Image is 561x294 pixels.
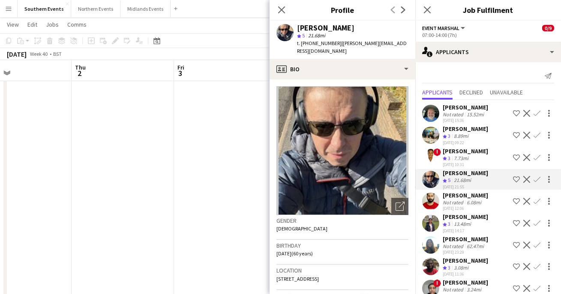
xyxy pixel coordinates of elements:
[297,40,342,46] span: t. [PHONE_NUMBER]
[71,0,120,17] button: Northern Events
[443,140,488,145] div: [DATE] 09:22
[443,169,488,177] div: [PERSON_NAME]
[297,24,354,32] div: [PERSON_NAME]
[7,21,19,28] span: View
[18,0,71,17] button: Southern Events
[270,59,415,79] div: Bio
[465,199,483,206] div: 6.08mi
[276,225,327,232] span: [DEMOGRAPHIC_DATA]
[422,32,554,38] div: 07:00-14:00 (7h)
[176,68,184,78] span: 3
[120,0,171,17] button: Midlands Events
[452,133,470,140] div: 8.89mi
[443,279,488,286] div: [PERSON_NAME]
[46,21,59,28] span: Jobs
[452,264,470,272] div: 3.08mi
[448,133,450,139] span: 3
[433,279,441,287] span: !
[276,217,408,224] h3: Gender
[306,32,327,39] span: 21.68mi
[415,42,561,62] div: Applicants
[302,32,305,39] span: 5
[297,40,407,54] span: | [PERSON_NAME][EMAIL_ADDRESS][DOMAIN_NAME]
[28,51,50,57] span: Week 40
[443,125,488,133] div: [PERSON_NAME]
[64,19,90,30] a: Comms
[465,286,483,293] div: 3.24mi
[443,147,488,155] div: [PERSON_NAME]
[177,64,184,71] span: Fri
[490,89,523,95] span: Unavailable
[443,228,488,233] div: [DATE] 14:17
[443,118,488,123] div: [DATE] 15:36
[443,206,488,211] div: [DATE] 12:06
[443,243,465,249] div: Not rated
[276,86,408,215] img: Crew avatar or photo
[452,155,470,162] div: 7.73mi
[415,4,561,15] h3: Job Fulfilment
[443,162,488,167] div: [DATE] 10:31
[422,89,453,95] span: Applicants
[27,21,37,28] span: Edit
[465,111,486,118] div: 15.52mi
[276,250,313,257] span: [DATE] (60 years)
[74,68,86,78] span: 2
[452,221,473,228] div: 13.48mi
[433,149,441,156] span: !
[452,177,473,184] div: 21.68mi
[542,25,554,31] span: 0/9
[443,249,488,255] div: [DATE] 23:29
[448,155,450,161] span: 3
[443,235,488,243] div: [PERSON_NAME]
[270,4,415,15] h3: Profile
[42,19,62,30] a: Jobs
[3,19,22,30] a: View
[443,257,488,264] div: [PERSON_NAME]
[448,177,450,183] span: 5
[465,243,486,249] div: 62.47mi
[422,25,459,31] span: Event Marshal
[443,199,465,206] div: Not rated
[422,25,466,31] button: Event Marshal
[443,111,465,118] div: Not rated
[443,184,488,190] div: [DATE] 21:55
[276,267,408,274] h3: Location
[443,286,465,293] div: Not rated
[53,51,62,57] div: BST
[391,198,408,215] div: Open photos pop-in
[443,191,488,199] div: [PERSON_NAME]
[448,264,450,271] span: 3
[448,221,450,227] span: 3
[276,242,408,249] h3: Birthday
[443,103,488,111] div: [PERSON_NAME]
[24,19,41,30] a: Edit
[75,64,86,71] span: Thu
[276,276,319,282] span: [STREET_ADDRESS]
[443,213,488,221] div: [PERSON_NAME]
[459,89,483,95] span: Declined
[7,50,27,58] div: [DATE]
[443,271,488,277] div: [DATE] 11:36
[67,21,87,28] span: Comms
